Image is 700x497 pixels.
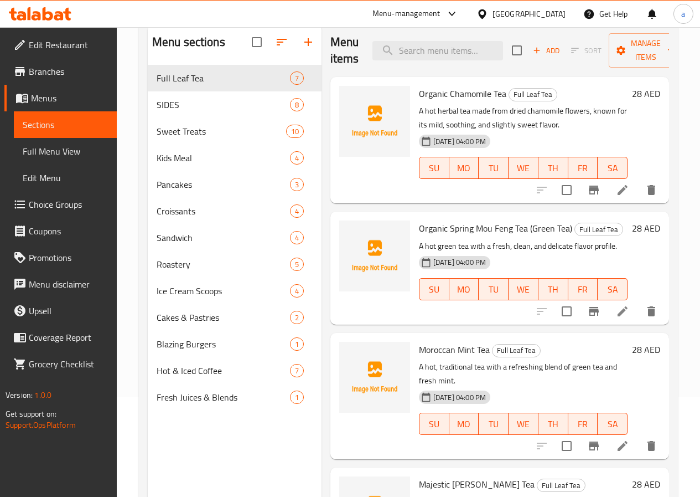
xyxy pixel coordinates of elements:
div: items [290,311,304,324]
button: delete [638,177,665,203]
span: Full Leaf Tea [509,88,557,101]
span: 1.0.0 [34,388,51,402]
span: MO [454,281,475,298]
button: Branch-specific-item [580,298,607,325]
span: Coverage Report [29,331,108,344]
div: Pancakes3 [148,171,322,198]
a: Edit Menu [14,165,117,191]
span: TU [483,160,504,176]
span: Menus [31,91,108,105]
div: items [290,151,304,165]
span: Kids Meal [157,151,290,165]
div: [GEOGRAPHIC_DATA] [492,8,566,20]
span: Version: [6,388,33,402]
h6: 28 AED [632,342,660,357]
button: delete [638,298,665,325]
div: Roastery [157,258,290,271]
a: Upsell [4,298,117,324]
a: Menus [4,85,117,111]
button: Manage items [609,33,683,68]
button: SU [419,413,449,435]
div: Full Leaf Tea [509,88,557,101]
a: Branches [4,58,117,85]
span: Cakes & Pastries [157,311,290,324]
span: SU [424,416,445,432]
div: Full Leaf Tea [157,71,290,85]
p: A hot green tea with a fresh, clean, and delicate flavor profile. [419,239,628,253]
a: Coupons [4,218,117,244]
div: Hot & Iced Coffee7 [148,357,322,384]
span: Select all sections [245,30,268,54]
span: Sort sections [268,29,295,55]
a: Support.OpsPlatform [6,418,76,432]
span: Coupons [29,224,108,238]
span: 4 [291,153,303,163]
a: Menu disclaimer [4,271,117,298]
span: Organic Chamomile Tea [419,85,506,102]
span: MO [454,160,475,176]
div: Full Leaf Tea [492,344,541,357]
span: 4 [291,206,303,217]
span: 7 [291,366,303,376]
span: Full Leaf Tea [575,223,623,236]
span: 4 [291,233,303,243]
a: Full Menu View [14,138,117,165]
button: MO [449,278,479,300]
div: Blazing Burgers1 [148,331,322,357]
span: Choice Groups [29,198,108,211]
span: Blazing Burgers [157,337,290,351]
div: Ice Cream Scoops4 [148,278,322,304]
span: TH [543,416,564,432]
span: Organic Spring Mou Feng Tea (Green Tea) [419,220,572,237]
button: delete [638,433,665,459]
span: Manage items [618,37,674,64]
span: WE [513,281,534,298]
button: Add [528,42,564,59]
div: Sandwich4 [148,224,322,251]
span: Select section first [564,42,609,59]
button: SA [598,278,628,300]
img: Moroccan Mint Tea [339,342,410,413]
span: [DATE] 04:00 PM [429,257,490,268]
span: Sweet Treats [157,125,286,138]
span: Full Leaf Tea [492,344,540,357]
h6: 28 AED [632,86,660,101]
a: Edit menu item [616,183,629,197]
span: Croissants [157,204,290,218]
span: [DATE] 04:00 PM [429,136,490,147]
span: 8 [291,100,303,110]
span: Moroccan Mint Tea [419,341,490,358]
span: 7 [291,73,303,84]
button: TH [538,157,568,179]
span: SA [602,416,623,432]
span: Edit Menu [23,171,108,185]
a: Edit menu item [616,439,629,453]
span: 1 [291,392,303,403]
span: Promotions [29,251,108,264]
div: Menu-management [372,7,440,21]
span: Pancakes [157,178,290,191]
div: Full Leaf Tea7 [148,65,322,91]
button: SU [419,157,449,179]
button: MO [449,413,479,435]
a: Edit menu item [616,305,629,318]
nav: Menu sections [148,60,322,415]
span: Branches [29,65,108,78]
span: Fresh Juices & Blends [157,391,290,404]
span: Select section [505,39,528,62]
h2: Menu sections [152,34,225,50]
div: items [290,178,304,191]
span: Sections [23,118,108,131]
div: Full Leaf Tea [537,479,585,492]
span: SU [424,281,445,298]
div: Kids Meal4 [148,145,322,171]
span: SIDES [157,98,290,111]
span: TU [483,416,504,432]
h6: 28 AED [632,221,660,236]
button: SU [419,278,449,300]
span: FR [573,160,594,176]
span: 1 [291,339,303,350]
